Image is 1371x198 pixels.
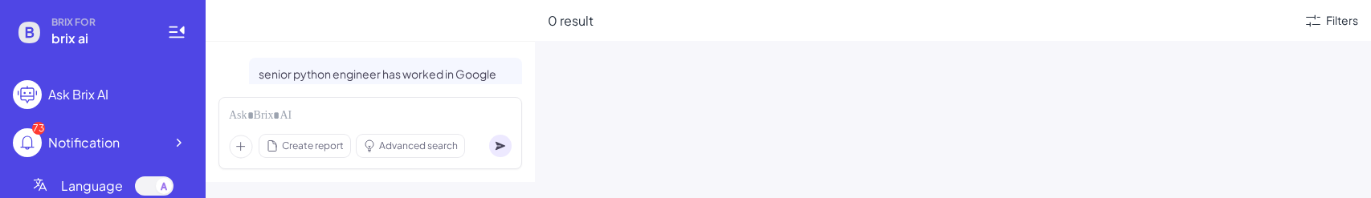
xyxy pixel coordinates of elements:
div: Ask Brix AI [48,85,108,104]
span: Create report [282,139,344,153]
span: 0 result [548,12,594,29]
span: BRIX FOR [51,16,148,29]
p: senior python engineer has worked in Google and Apple, master's degree or above, has a relatively... [259,64,512,143]
div: Notification [48,133,120,152]
span: brix ai [51,29,148,48]
span: Advanced search [379,139,458,153]
div: 73 [32,122,45,135]
span: Language [61,176,123,196]
div: Filters [1326,12,1358,29]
